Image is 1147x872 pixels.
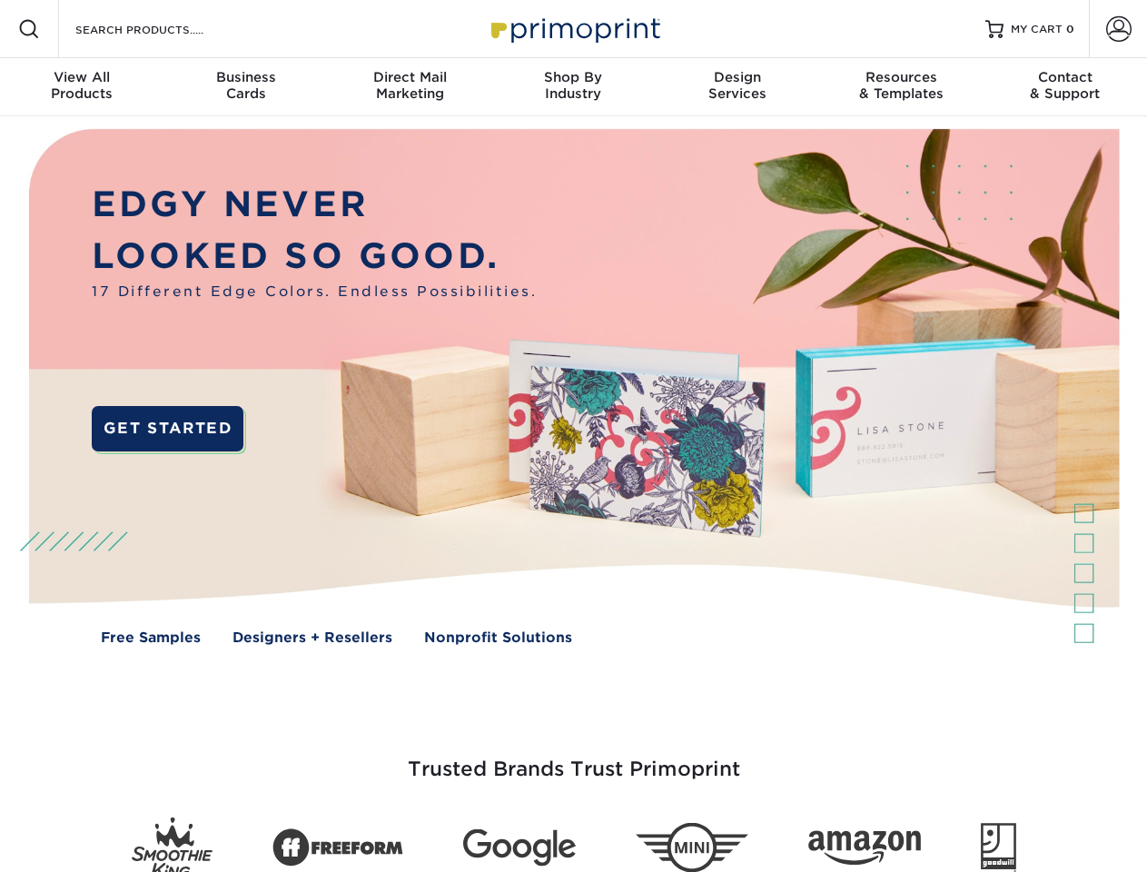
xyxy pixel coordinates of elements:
a: Contact& Support [984,58,1147,116]
h3: Trusted Brands Trust Primoprint [43,714,1105,803]
div: Services [656,69,819,102]
img: Primoprint [483,9,665,48]
a: Shop ByIndustry [491,58,655,116]
img: Amazon [808,831,921,866]
div: Marketing [328,69,491,102]
div: Industry [491,69,655,102]
input: SEARCH PRODUCTS..... [74,18,251,40]
span: Business [163,69,327,85]
span: Contact [984,69,1147,85]
a: Designers + Resellers [232,628,392,649]
span: MY CART [1011,22,1063,37]
a: Direct MailMarketing [328,58,491,116]
img: Goodwill [981,823,1016,872]
div: & Support [984,69,1147,102]
a: Nonprofit Solutions [424,628,572,649]
span: Shop By [491,69,655,85]
span: Design [656,69,819,85]
span: Resources [819,69,983,85]
span: 17 Different Edge Colors. Endless Possibilities. [92,282,537,302]
img: Google [463,829,576,867]
div: & Templates [819,69,983,102]
a: GET STARTED [92,406,243,451]
a: Free Samples [101,628,201,649]
p: LOOKED SO GOOD. [92,231,537,282]
a: BusinessCards [163,58,327,116]
span: 0 [1066,23,1074,35]
span: Direct Mail [328,69,491,85]
a: Resources& Templates [819,58,983,116]
p: EDGY NEVER [92,179,537,231]
div: Cards [163,69,327,102]
a: DesignServices [656,58,819,116]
